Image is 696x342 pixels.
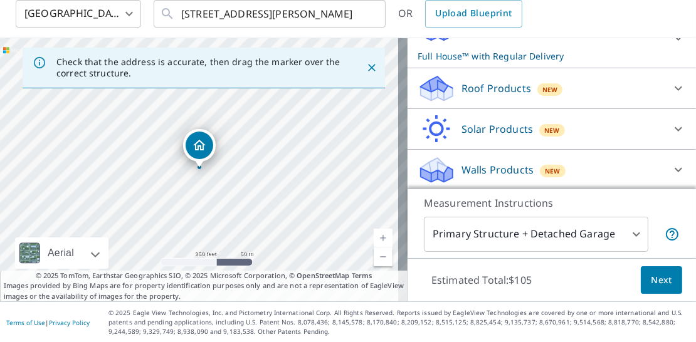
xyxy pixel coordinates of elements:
[418,14,686,63] div: Full House ProductsNewFull House™ with Regular Delivery
[544,125,560,135] span: New
[665,227,680,242] span: Your report will include the primary structure and a detached garage if one exists.
[424,217,648,252] div: Primary Structure + Detached Garage
[352,271,372,280] a: Terms
[435,6,512,21] span: Upload Blueprint
[461,122,533,137] p: Solar Products
[15,237,108,269] div: Aerial
[461,81,531,96] p: Roof Products
[44,237,78,269] div: Aerial
[56,56,344,79] p: Check that the address is accurate, then drag the marker over the correct structure.
[418,49,663,63] p: Full House™ with Regular Delivery
[108,308,690,336] p: © 2025 Eagle View Technologies, Inc. and Pictometry International Corp. All Rights Reserved. Repo...
[418,155,686,185] div: Walls ProductsNew
[651,272,672,288] span: Next
[418,114,686,144] div: Solar ProductsNew
[461,162,534,177] p: Walls Products
[297,271,349,280] a: OpenStreetMap
[545,166,561,176] span: New
[183,129,216,168] div: Dropped pin, building 1, Residential property, 79 Weare Rd Seabrook, NH 03874
[418,73,686,103] div: Roof ProductsNew
[542,85,558,95] span: New
[6,319,90,326] p: |
[374,229,393,247] a: Current Level 17, Zoom In
[421,266,542,294] p: Estimated Total: $105
[374,247,393,266] a: Current Level 17, Zoom Out
[641,266,682,294] button: Next
[364,60,380,76] button: Close
[49,318,90,327] a: Privacy Policy
[6,318,45,327] a: Terms of Use
[424,195,680,210] p: Measurement Instructions
[36,271,372,281] span: © 2025 TomTom, Earthstar Geographics SIO, © 2025 Microsoft Corporation, ©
